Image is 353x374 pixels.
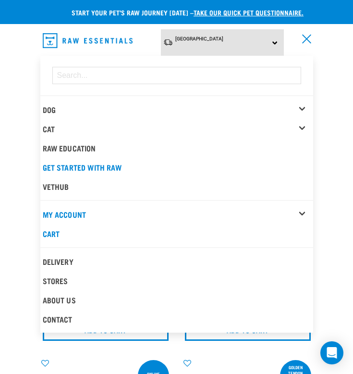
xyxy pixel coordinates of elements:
[175,36,223,41] span: [GEOGRAPHIC_DATA]
[163,38,173,46] img: van-moving.png
[40,177,313,196] a: Vethub
[40,252,313,271] a: Delivery
[40,224,313,243] a: Cart
[40,138,313,158] a: Raw Education
[40,290,313,310] a: About Us
[43,33,133,48] img: Raw Essentials Logo
[43,212,86,216] a: My Account
[40,310,313,329] a: Contact
[52,67,301,84] input: Search...
[194,11,304,14] a: take our quick pet questionnaire.
[40,271,313,290] a: Stores
[43,126,55,131] a: Cat
[40,158,313,177] a: Get started with Raw
[296,29,313,46] a: menu
[320,341,343,364] div: Open Intercom Messenger
[43,107,56,112] a: Dog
